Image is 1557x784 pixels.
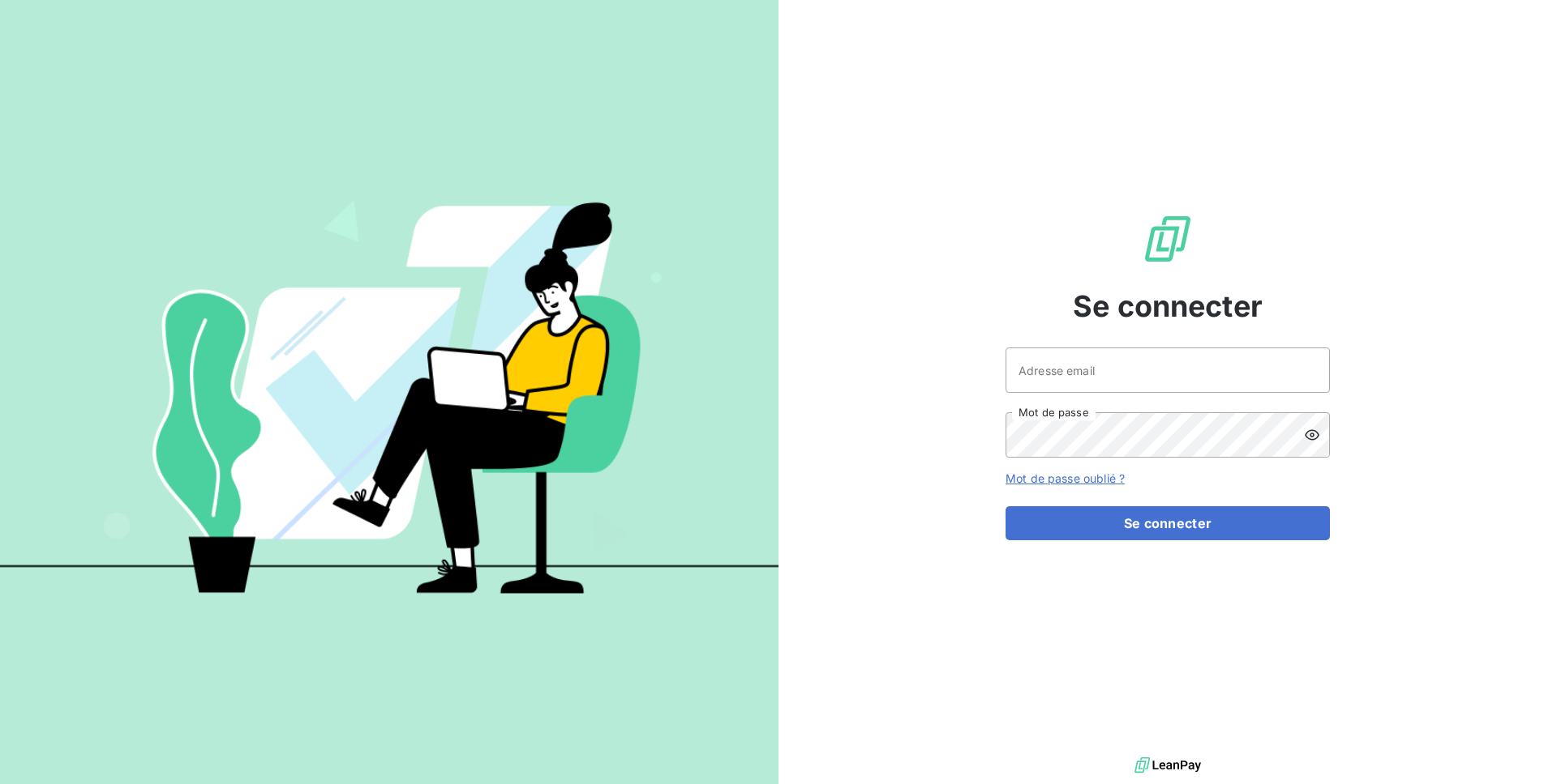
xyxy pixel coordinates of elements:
input: placeholder [1006,347,1330,393]
a: Mot de passe oublié ? [1006,471,1125,485]
img: Logo LeanPay [1142,213,1194,265]
button: Se connecter [1006,506,1330,540]
img: logo [1135,753,1201,778]
span: Se connecter [1073,284,1263,328]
